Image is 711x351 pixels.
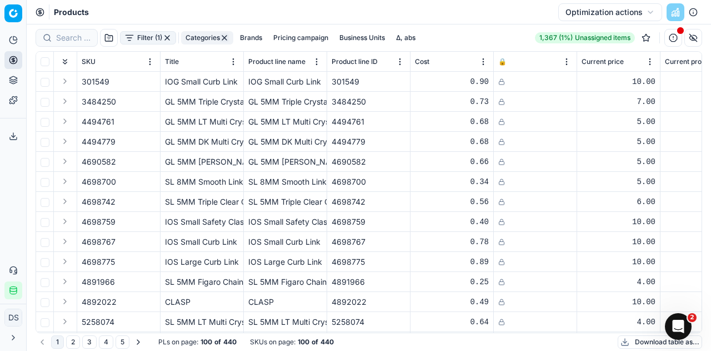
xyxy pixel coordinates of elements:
[165,136,239,147] div: GL 5MM DK Multi Crystal Chain
[335,31,389,45] button: Business Units
[58,315,72,328] button: Expand
[82,196,116,207] span: 4698742
[535,32,635,43] a: 1,367 (1%)Unassigned items
[82,296,117,308] span: 4892022
[415,196,489,207] div: 0.56
[415,57,429,66] span: Cost
[321,338,334,347] strong: 440
[415,116,489,127] div: 0.68
[332,136,405,147] div: 4494779
[82,136,116,147] span: 4494779
[498,57,507,66] span: 🔒
[582,76,655,87] div: 10.00
[248,196,322,207] div: SL 5MM Triple Clear Crystal
[575,33,630,42] span: Unassigned items
[248,116,322,127] div: GL 5MM LT Multi Crystal Chain
[332,296,405,308] div: 4892022
[165,96,239,107] div: GL 5MM Triple Crystal Chain
[223,338,237,347] strong: 440
[332,96,405,107] div: 3484250
[248,256,322,268] div: IOS Large Curb Link
[665,313,692,340] iframe: Intercom live chat
[165,296,239,308] div: CLASP
[332,256,405,268] div: 4698775
[248,216,322,228] div: IOS Small Safety Clasp
[58,275,72,288] button: Expand
[332,176,405,187] div: 4698700
[82,76,109,87] span: 301549
[248,176,322,187] div: SL 8MM Smooth Link Chain
[165,196,239,207] div: SL 5MM Triple Clear Crystal
[58,235,72,248] button: Expand
[181,31,233,45] button: Categories
[58,95,72,108] button: Expand
[269,31,333,45] button: Pricing campaign
[332,76,405,87] div: 301549
[58,215,72,228] button: Expand
[298,338,309,347] strong: 100
[165,176,239,187] div: SL 8MM Smooth Link Chain
[4,309,22,327] button: DS
[5,309,22,326] span: DS
[415,216,489,228] div: 0.40
[58,115,72,128] button: Expand
[248,76,322,87] div: IOG Small Curb Link
[36,335,49,349] button: Go to previous page
[618,335,702,349] button: Download table as...
[248,317,322,328] div: SL 5MM LT Multi Crystal Chain
[66,335,80,349] button: 2
[165,57,179,66] span: Title
[116,335,129,349] button: 5
[415,276,489,288] div: 0.25
[332,236,405,248] div: 4698767
[248,96,322,107] div: GL 5MM Triple Crystal Chain
[165,317,239,328] div: SL 5MM LT Multi Crystal Chain
[54,7,89,18] nav: breadcrumb
[82,96,116,107] span: 3484250
[250,338,296,347] span: SKUs on page :
[165,256,239,268] div: IOS Large Curb Link
[582,116,655,127] div: 5.00
[332,116,405,127] div: 4494761
[36,335,145,349] nav: pagination
[582,136,655,147] div: 5.00
[415,236,489,248] div: 0.78
[415,136,489,147] div: 0.68
[582,156,655,167] div: 5.00
[82,57,96,66] span: SKU
[582,236,655,248] div: 10.00
[120,31,176,45] button: Filter (1)
[214,338,221,347] strong: of
[582,256,655,268] div: 10.00
[415,296,489,308] div: 0.49
[248,236,322,248] div: IOS Small Curb Link
[392,31,420,45] button: Δ, abs
[82,116,114,127] span: 4494761
[582,216,655,228] div: 10.00
[248,276,322,288] div: SL 5MM Figaro Chain
[415,96,489,107] div: 0.73
[58,155,72,168] button: Expand
[248,296,322,308] div: CLASP
[415,76,489,87] div: 0.90
[82,176,116,187] span: 4698700
[332,317,405,328] div: 5258074
[248,57,306,66] span: Product line name
[82,276,115,288] span: 4891966
[82,216,116,228] span: 4698759
[582,57,624,66] span: Current price
[332,57,378,66] span: Product line ID
[56,32,91,43] input: Search by SKU or title
[82,156,116,167] span: 4690582
[415,176,489,187] div: 0.34
[582,96,655,107] div: 7.00
[54,7,89,18] span: Products
[582,196,655,207] div: 6.00
[312,338,318,347] strong: of
[165,216,239,228] div: IOS Small Safety Clasp
[688,313,697,322] span: 2
[165,276,239,288] div: SL 5MM Figaro Chain
[582,276,655,288] div: 4.00
[582,296,655,308] div: 10.00
[415,317,489,328] div: 0.64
